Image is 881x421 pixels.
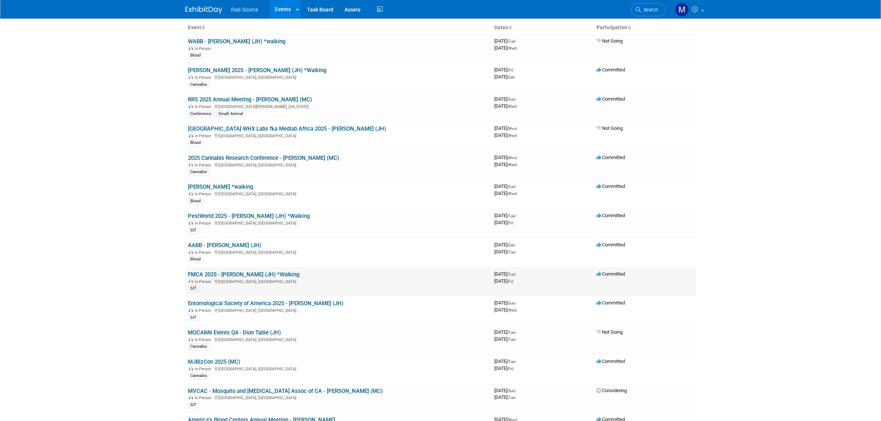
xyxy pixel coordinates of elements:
span: [DATE] [495,388,518,393]
span: In-Person [195,163,214,168]
span: [DATE] [495,38,518,44]
a: Sort by Participation Type [628,24,631,30]
a: Search [631,3,665,16]
span: (Wed) [508,308,517,312]
img: In-Person Event [189,46,193,50]
img: In-Person Event [189,75,193,79]
span: (Tue) [508,360,516,364]
span: (Sat) [508,75,515,79]
div: [GEOGRAPHIC_DATA], [GEOGRAPHIC_DATA] [188,278,489,284]
span: (Tue) [508,330,516,334]
span: Not Going [597,125,623,131]
img: In-Person Event [189,104,193,108]
span: In-Person [195,104,214,109]
img: In-Person Event [189,337,193,341]
span: (Tue) [508,395,516,400]
div: Cannabis [188,169,210,175]
span: Committed [597,271,625,277]
span: Committed [597,300,625,306]
span: - [517,38,518,44]
a: RRS 2025 Annual Meeting - [PERSON_NAME] (MC) [188,96,312,103]
span: (Wed) [508,46,517,50]
a: MJBizCon 2025 (MC) [188,358,241,365]
a: [GEOGRAPHIC_DATA] WHX Labs fka Medlab Africa 2025 - [PERSON_NAME] (JH) [188,125,386,132]
div: SIT [188,402,199,408]
span: Committed [597,96,625,102]
img: In-Person Event [189,134,193,137]
span: In-Person [195,279,214,284]
div: SIT [188,314,199,321]
div: [GEOGRAPHIC_DATA], [GEOGRAPHIC_DATA] [188,162,489,168]
span: (Tue) [508,272,516,276]
span: (Fri) [508,221,514,225]
span: [DATE] [495,242,517,247]
div: Blood [188,198,203,205]
span: [DATE] [495,183,518,189]
span: - [517,213,518,218]
a: WABB - [PERSON_NAME] (JH) *walking [188,38,286,45]
span: [DATE] [495,103,517,109]
div: Blood [188,256,203,263]
span: (Sun) [508,301,516,305]
div: [GEOGRAPHIC_DATA], [GEOGRAPHIC_DATA] [188,366,489,371]
div: Cannabis [188,343,210,350]
span: Not Going [597,38,623,44]
span: - [517,388,518,393]
span: [DATE] [495,132,517,138]
a: MOCANN Events Q4 - Dion Table (JH) [188,329,281,336]
span: [DATE] [495,366,514,371]
span: [DATE] [495,394,516,400]
span: (Mon) [508,127,517,131]
span: In-Person [195,221,214,226]
span: [DATE] [495,220,514,225]
span: Committed [597,183,625,189]
span: [DATE] [495,249,516,255]
span: [DATE] [495,307,517,313]
span: In-Person [195,75,214,80]
img: Melissa Conboy [675,3,689,17]
span: [DATE] [495,96,518,102]
th: Event [185,21,492,34]
span: [DATE] [495,67,516,73]
span: [DATE] [495,125,519,131]
span: [DATE] [495,162,517,167]
div: [GEOGRAPHIC_DATA], [GEOGRAPHIC_DATA] [188,394,489,400]
img: In-Person Event [189,308,193,312]
div: [GEOGRAPHIC_DATA], [GEOGRAPHIC_DATA] [188,307,489,313]
span: (Tue) [508,39,516,43]
span: (Sun) [508,97,516,101]
span: - [517,96,518,102]
a: [PERSON_NAME] 2025 - [PERSON_NAME] (JH) *Walking [188,67,327,74]
span: - [517,300,518,306]
span: (Wed) [508,163,517,167]
span: Committed [597,155,625,160]
span: In-Person [195,308,214,313]
span: [DATE] [495,336,516,342]
span: In-Person [195,134,214,138]
a: 2025 Cannabis Research Conference - [PERSON_NAME] (MC) [188,155,339,161]
span: Committed [597,242,625,247]
span: Committed [597,358,625,364]
span: [DATE] [495,358,518,364]
span: In-Person [195,46,214,51]
span: (Fri) [508,367,514,371]
span: (Tue) [508,214,516,218]
span: (Sun) [508,185,516,189]
div: [GEOGRAPHIC_DATA], [GEOGRAPHIC_DATA] [188,220,489,226]
span: (Sun) [508,389,516,393]
span: Not Going [597,329,623,335]
span: [DATE] [495,213,518,218]
span: (Mon) [508,156,517,160]
span: In-Person [195,395,214,400]
span: (Wed) [508,134,517,138]
span: - [517,271,518,277]
img: ExhibitDay [185,6,222,14]
span: [DATE] [495,45,517,51]
span: - [518,125,519,131]
span: In-Person [195,250,214,255]
span: - [515,67,516,73]
span: Rad Source [231,7,259,13]
img: In-Person Event [189,279,193,283]
div: [GEOGRAPHIC_DATA], [GEOGRAPHIC_DATA] [188,191,489,196]
span: Considering [597,388,627,393]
